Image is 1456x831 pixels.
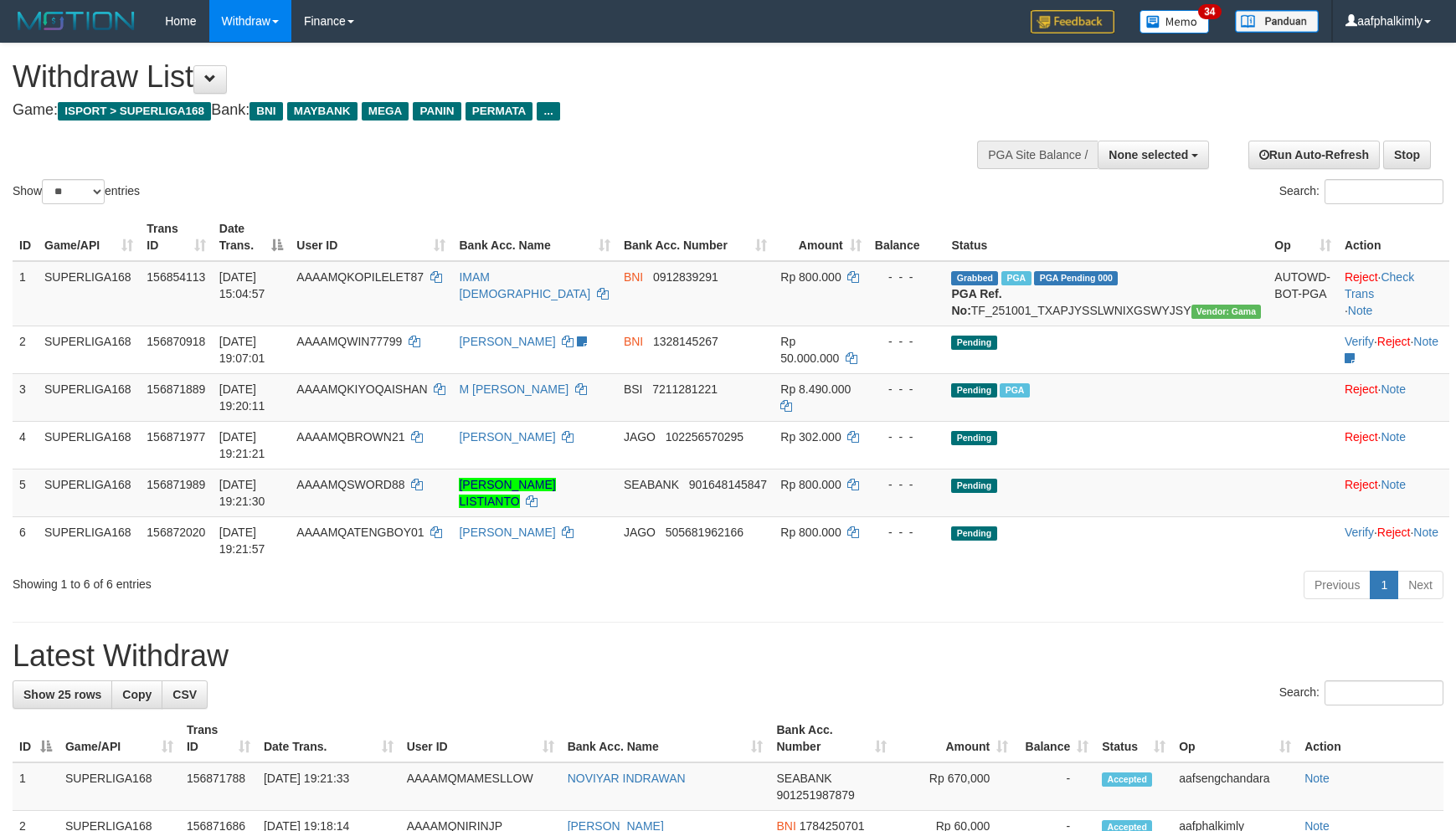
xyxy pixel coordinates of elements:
[769,715,893,762] th: Bank Acc. Number: activate to sort column ascending
[290,213,452,261] th: User ID: activate to sort column ascending
[1338,421,1449,469] td: ·
[459,270,590,300] a: IMAM [DEMOGRAPHIC_DATA]
[624,478,679,491] span: SEABANK
[951,336,996,350] span: Pending
[893,715,1015,762] th: Amount: activate to sort column ascending
[13,102,954,119] h4: Game: Bank:
[362,102,409,121] span: MEGA
[13,373,38,421] td: 3
[1345,270,1414,300] a: Check Trans
[875,476,939,493] div: - - -
[296,382,427,396] span: AAAAMQKIYOQAISHAN
[13,261,38,326] td: 1
[1102,772,1152,787] span: Accepted
[561,715,770,762] th: Bank Acc. Name: activate to sort column ascending
[780,382,851,396] span: Rp 8.490.000
[59,715,180,762] th: Game/API: activate to sort column ascending
[1095,715,1172,762] th: Status: activate to sort column ascending
[111,680,162,709] a: Copy
[624,382,643,396] span: BSI
[951,431,996,445] span: Pending
[459,335,555,348] a: [PERSON_NAME]
[1172,762,1298,811] td: aafsengchandara
[776,772,831,785] span: SEABANK
[13,469,38,516] td: 5
[1268,261,1338,326] td: AUTOWD-BOT-PGA
[452,213,616,261] th: Bank Acc. Name: activate to sort column ascending
[868,213,945,261] th: Balance
[951,479,996,493] span: Pending
[459,478,555,508] a: [PERSON_NAME] LISTIANTO
[875,381,939,398] div: - - -
[296,335,402,348] span: AAAAMQWIN77799
[875,428,939,445] div: - - -
[1109,148,1188,162] span: None selected
[13,680,112,709] a: Show 25 rows
[780,335,839,365] span: Rp 50.000.000
[1098,141,1209,169] button: None selected
[780,430,841,444] span: Rp 302.000
[1172,715,1298,762] th: Op: activate to sort column ascending
[951,526,996,541] span: Pending
[219,270,265,300] span: [DATE] 15:04:57
[653,335,718,348] span: Copy 1328145267 to clipboard
[1235,10,1319,33] img: panduan.png
[1191,305,1262,319] span: Vendor URL: https://trx31.1velocity.biz
[13,326,38,373] td: 2
[1304,571,1371,599] a: Previous
[624,526,656,539] span: JAGO
[1338,373,1449,421] td: ·
[400,715,561,762] th: User ID: activate to sort column ascending
[59,762,180,811] td: SUPERLIGA168
[1001,271,1031,285] span: Marked by aafchhiseyha
[38,516,140,564] td: SUPERLIGA168
[459,526,555,539] a: [PERSON_NAME]
[1268,213,1338,261] th: Op: activate to sort column ascending
[666,526,743,539] span: Copy 505681962166 to clipboard
[1198,4,1221,19] span: 34
[38,213,140,261] th: Game/API: activate to sort column ascending
[250,102,282,121] span: BNI
[1304,772,1330,785] a: Note
[257,715,400,762] th: Date Trans.: activate to sort column ascending
[537,102,559,121] span: ...
[689,478,767,491] span: Copy 901648145847 to clipboard
[38,326,140,373] td: SUPERLIGA168
[624,270,643,284] span: BNI
[617,213,774,261] th: Bank Acc. Number: activate to sort column ascending
[147,430,205,444] span: 156871977
[400,762,561,811] td: AAAAMQMAMESLLOW
[257,762,400,811] td: [DATE] 19:21:33
[1345,478,1378,491] a: Reject
[1345,382,1378,396] a: Reject
[1015,715,1095,762] th: Balance: activate to sort column ascending
[944,261,1268,326] td: TF_251001_TXAPJYSSLWNIXGSWYJSY
[653,270,718,284] span: Copy 0912839291 to clipboard
[624,430,656,444] span: JAGO
[459,430,555,444] a: [PERSON_NAME]
[951,287,1001,317] b: PGA Ref. No:
[296,526,424,539] span: AAAAMQATENGBOY01
[58,102,211,121] span: ISPORT > SUPERLIGA168
[1279,680,1443,705] label: Search:
[13,715,59,762] th: ID: activate to sort column descending
[774,213,867,261] th: Amount: activate to sort column ascending
[13,421,38,469] td: 4
[219,430,265,460] span: [DATE] 19:21:21
[780,478,841,491] span: Rp 800.000
[147,382,205,396] span: 156871889
[147,270,205,284] span: 156854113
[13,762,59,811] td: 1
[1348,304,1373,317] a: Note
[780,526,841,539] span: Rp 800.000
[219,478,265,508] span: [DATE] 19:21:30
[1338,516,1449,564] td: · ·
[1383,141,1431,169] a: Stop
[1381,382,1406,396] a: Note
[42,179,105,204] select: Showentries
[13,569,594,592] div: Showing 1 to 6 of 6 entries
[1377,526,1411,539] a: Reject
[219,335,265,365] span: [DATE] 19:07:01
[172,688,197,701] span: CSV
[219,382,265,413] span: [DATE] 19:20:11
